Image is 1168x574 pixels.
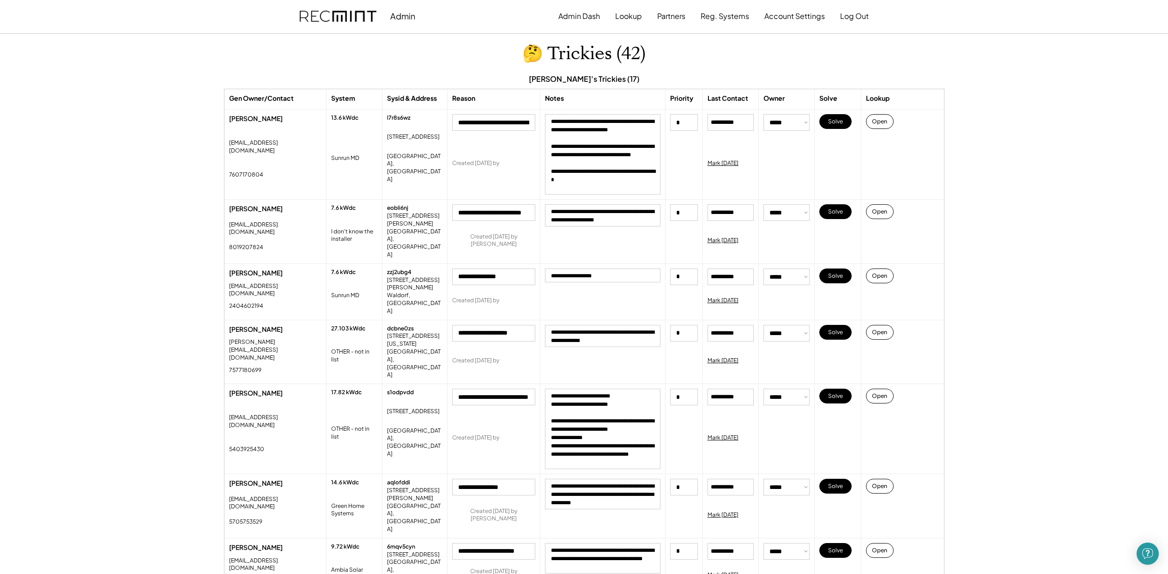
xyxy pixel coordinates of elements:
[452,94,475,103] div: Reason
[331,502,377,518] div: Green Home Systems
[615,7,642,25] button: Lookup
[763,94,785,103] div: Owner
[229,543,321,552] div: [PERSON_NAME]
[229,139,321,155] div: [EMAIL_ADDRESS][DOMAIN_NAME]
[331,204,356,212] div: 7.6 kWdc
[387,133,440,141] div: [STREET_ADDRESS]
[708,94,748,103] div: Last Contact
[387,114,411,122] div: l7r8s6wz
[840,7,869,25] button: Log Out
[300,11,376,22] img: recmint-logotype%403x.png
[331,566,363,574] div: Ambia Solar
[452,434,499,442] div: Created [DATE] by
[229,171,263,179] div: 7607170804
[708,297,738,305] div: Mark [DATE]
[387,408,440,415] div: [STREET_ADDRESS]
[866,204,894,219] button: Open
[229,302,263,310] div: 2404602194
[708,434,738,442] div: Mark [DATE]
[866,114,894,129] button: Open
[866,543,894,558] button: Open
[866,94,890,103] div: Lookup
[331,114,358,122] div: 13.6 kWdc
[229,244,263,251] div: 8019207824
[331,325,365,333] div: 27.103 kWdc
[670,94,693,103] div: Priority
[229,518,262,526] div: 5705753529
[819,389,852,403] button: Solve
[819,325,852,340] button: Solve
[452,233,535,249] div: Created [DATE] by [PERSON_NAME]
[545,94,564,103] div: Notes
[229,282,321,298] div: [EMAIL_ADDRESS][DOMAIN_NAME]
[387,325,414,333] div: dcbne0zs
[387,269,412,276] div: zzj2ubg4
[708,357,738,365] div: Mark [DATE]
[819,543,852,558] button: Solve
[452,507,535,523] div: Created [DATE] by [PERSON_NAME]
[387,212,442,228] div: [STREET_ADDRESS][PERSON_NAME]
[387,228,442,259] div: [GEOGRAPHIC_DATA], [GEOGRAPHIC_DATA]
[708,511,738,519] div: Mark [DATE]
[452,357,499,365] div: Created [DATE] by
[819,114,852,129] button: Solve
[331,228,377,244] div: I don't know the installer
[452,297,499,305] div: Created [DATE] by
[390,11,415,21] div: Admin
[229,446,264,453] div: 5403925430
[387,389,414,397] div: s1odpvdd
[331,543,359,551] div: 9.72 kWdc
[558,7,600,25] button: Admin Dash
[387,502,442,533] div: [GEOGRAPHIC_DATA], [GEOGRAPHIC_DATA]
[701,7,749,25] button: Reg. Systems
[331,425,377,441] div: OTHER - not in list
[387,479,410,487] div: aqlofddi
[522,43,646,65] h1: 🤔 Trickies (42)
[819,479,852,494] button: Solve
[819,204,852,219] button: Solve
[387,340,442,379] div: [US_STATE][GEOGRAPHIC_DATA], [GEOGRAPHIC_DATA]
[387,94,437,103] div: Sysid & Address
[331,154,359,162] div: Sunrun MD
[866,389,894,403] button: Open
[387,487,442,502] div: [STREET_ADDRESS][PERSON_NAME]
[229,338,321,361] div: [PERSON_NAME][EMAIL_ADDRESS][DOMAIN_NAME]
[331,269,356,276] div: 7.6 kWdc
[708,237,738,244] div: Mark [DATE]
[229,557,321,573] div: [EMAIL_ADDRESS][DOMAIN_NAME]
[331,292,359,299] div: Sunrun MD
[387,551,440,559] div: [STREET_ADDRESS]
[708,159,738,167] div: Mark [DATE]
[819,269,852,283] button: Solve
[452,159,499,167] div: Created [DATE] by
[657,7,685,25] button: Partners
[229,389,321,398] div: [PERSON_NAME]
[764,7,825,25] button: Account Settings
[529,74,640,84] div: [PERSON_NAME]'s Trickies (17)
[387,204,408,212] div: eobli6nj
[229,325,321,334] div: [PERSON_NAME]
[819,94,837,103] div: Solve
[229,221,321,237] div: [EMAIL_ADDRESS][DOMAIN_NAME]
[229,495,321,511] div: [EMAIL_ADDRESS][DOMAIN_NAME]
[229,414,321,429] div: [EMAIL_ADDRESS][DOMAIN_NAME]
[331,389,362,397] div: 17.82 kWdc
[229,479,321,488] div: [PERSON_NAME]
[387,153,442,183] div: [GEOGRAPHIC_DATA], [GEOGRAPHIC_DATA]
[331,479,359,487] div: 14.6 kWdc
[331,348,377,364] div: OTHER - not in list
[229,269,321,278] div: [PERSON_NAME]
[229,204,321,214] div: [PERSON_NAME]
[866,479,894,494] button: Open
[229,366,261,374] div: 7577180699
[229,94,294,103] div: Gen Owner/Contact
[387,427,442,458] div: [GEOGRAPHIC_DATA], [GEOGRAPHIC_DATA]
[331,94,355,103] div: System
[866,325,894,340] button: Open
[387,543,415,551] div: 6mqv5cyn
[387,332,440,340] div: [STREET_ADDRESS]
[1137,543,1159,565] div: Open Intercom Messenger
[229,114,321,123] div: [PERSON_NAME]
[387,276,442,292] div: [STREET_ADDRESS][PERSON_NAME]
[866,269,894,283] button: Open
